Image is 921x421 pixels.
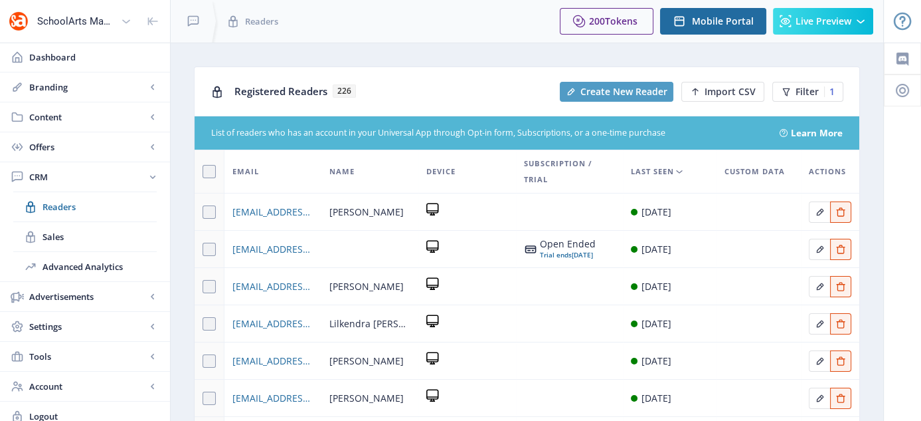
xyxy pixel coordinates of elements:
button: Mobile Portal [660,8,766,35]
button: Live Preview [773,8,873,35]
span: Readers [245,15,278,28]
span: Tokens [605,15,637,27]
span: Dashboard [29,51,159,64]
div: Open Ended [540,239,596,249]
div: 1 [824,86,835,97]
div: [DATE] [540,249,596,260]
button: Create New Reader [560,82,673,102]
span: Create New Reader [580,86,667,97]
a: Edit page [830,316,851,329]
span: Tools [29,350,146,363]
div: SchoolArts Magazine [37,7,116,36]
span: Advanced Analytics [42,260,157,273]
span: Registered Readers [234,84,327,98]
span: Account [29,380,146,393]
div: [DATE] [641,316,671,332]
a: [EMAIL_ADDRESS][DOMAIN_NAME] [232,316,313,332]
a: Readers [13,192,157,221]
a: Edit page [830,204,851,217]
span: Branding [29,80,146,94]
a: [EMAIL_ADDRESS][DOMAIN_NAME] [232,353,313,369]
span: 226 [333,84,356,98]
span: Readers [42,200,157,213]
span: Last Seen [631,164,674,180]
span: Custom Data [724,164,785,180]
a: New page [552,82,673,102]
a: [EMAIL_ADDRESS][DOMAIN_NAME] [232,279,313,295]
span: Live Preview [795,16,851,27]
a: [EMAIL_ADDRESS][DOMAIN_NAME] [232,390,313,406]
a: New page [673,82,764,102]
img: properties.app_icon.png [8,11,29,32]
div: [DATE] [641,279,671,295]
a: Edit page [830,390,851,403]
span: Import CSV [705,86,756,97]
a: Edit page [809,316,830,329]
span: Trial ends [540,250,572,259]
span: Content [29,110,146,124]
a: Learn More [791,126,843,140]
a: Edit page [809,390,830,403]
span: Lilkendra [PERSON_NAME] [329,316,410,332]
span: Settings [29,320,146,333]
button: 200Tokens [560,8,653,35]
span: Email [232,164,259,180]
div: [DATE] [641,390,671,406]
a: Edit page [809,353,830,366]
span: [PERSON_NAME] [329,204,404,220]
span: Offers [29,140,146,154]
a: Edit page [809,204,830,217]
span: [PERSON_NAME] [329,279,404,295]
a: [EMAIL_ADDRESS][DOMAIN_NAME] [232,241,313,257]
div: [DATE] [641,204,671,220]
span: Filter [795,86,819,97]
a: Edit page [809,279,830,291]
a: Edit page [830,241,851,254]
a: Edit page [809,241,830,254]
a: Edit page [830,353,851,366]
span: [PERSON_NAME] [329,353,404,369]
a: Advanced Analytics [13,252,157,281]
span: Name [329,164,355,180]
div: [DATE] [641,353,671,369]
div: List of readers who has an account in your Universal App through Opt-in form, Subscriptions, or a... [211,127,764,140]
a: Sales [13,222,157,251]
span: Actions [809,164,846,180]
span: [PERSON_NAME] [329,390,404,406]
span: Advertisements [29,290,146,303]
div: [DATE] [641,241,671,257]
span: Subscription / Trial [524,156,615,188]
span: Sales [42,230,157,243]
a: Edit page [830,279,851,291]
a: [EMAIL_ADDRESS][DOMAIN_NAME] [232,204,313,220]
span: Device [426,164,456,180]
span: Mobile Portal [692,16,754,27]
button: Filter1 [772,82,843,102]
span: CRM [29,170,146,184]
button: Import CSV [681,82,764,102]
